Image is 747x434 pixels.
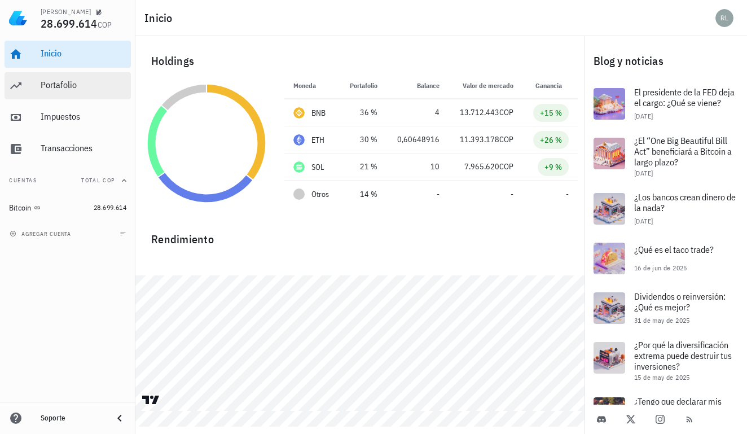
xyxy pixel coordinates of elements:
span: 28.699.614 [41,16,98,31]
th: Moneda [284,72,340,99]
a: ¿El “One Big Beautiful Bill Act” beneficiará a Bitcoin a largo plazo? [DATE] [585,129,747,184]
div: Impuestos [41,111,126,122]
a: Charting by TradingView [141,394,161,405]
a: ¿Qué es el taco trade? 16 de jun de 2025 [585,234,747,283]
span: Total COP [81,177,115,184]
span: ¿El “One Big Beautiful Bill Act” beneficiará a Bitcoin a largo plazo? [634,135,732,168]
span: 11.393.178 [460,134,499,144]
div: BNB [311,107,326,119]
h1: Inicio [144,9,177,27]
a: Dividendos o reinversión: ¿Qué es mejor? 31 de may de 2025 [585,283,747,333]
div: 14 % [349,188,377,200]
span: 16 de jun de 2025 [634,264,687,272]
div: +15 % [540,107,562,119]
th: Portafolio [340,72,386,99]
span: - [437,189,440,199]
span: [DATE] [634,112,653,120]
div: Bitcoin [9,203,32,213]
th: Valor de mercado [449,72,522,99]
span: 13.712.443 [460,107,499,117]
div: 10 [396,161,440,173]
span: 28.699.614 [94,203,126,212]
div: Holdings [142,43,578,79]
div: Soporte [41,414,104,423]
div: 21 % [349,161,377,173]
span: [DATE] [634,169,653,177]
div: Blog y noticias [585,43,747,79]
span: ¿Qué es el taco trade? [634,244,714,255]
div: avatar [715,9,733,27]
div: Transacciones [41,143,126,154]
span: agregar cuenta [12,230,71,238]
a: El presidente de la FED deja el cargo: ¿Qué se viene? [DATE] [585,79,747,129]
div: BNB-icon [293,107,305,119]
div: +26 % [540,134,562,146]
span: Ganancia [535,81,569,90]
span: COP [499,161,513,172]
div: SOL-icon [293,161,305,173]
a: Transacciones [5,135,131,163]
div: ETH-icon [293,134,305,146]
div: 0,60648916 [396,134,440,146]
a: Inicio [5,41,131,68]
span: [DATE] [634,217,653,225]
button: CuentasTotal COP [5,167,131,194]
span: ¿Los bancos crean dinero de la nada? [634,191,736,213]
th: Balance [386,72,449,99]
div: 4 [396,107,440,119]
div: Portafolio [41,80,126,90]
a: Bitcoin 28.699.614 [5,194,131,221]
span: 7.965.620 [464,161,499,172]
div: Inicio [41,48,126,59]
span: ¿Por qué la diversificación extrema puede destruir tus inversiones? [634,339,732,372]
div: 36 % [349,107,377,119]
a: Portafolio [5,72,131,99]
span: COP [98,20,112,30]
div: SOL [311,161,324,173]
span: - [566,189,569,199]
div: +9 % [544,161,562,173]
span: COP [499,134,513,144]
img: LedgiFi [9,9,27,27]
span: - [511,189,513,199]
a: Impuestos [5,104,131,131]
a: ¿Los bancos crean dinero de la nada? [DATE] [585,184,747,234]
div: 30 % [349,134,377,146]
a: ¿Por qué la diversificación extrema puede destruir tus inversiones? 15 de may de 2025 [585,333,747,388]
span: El presidente de la FED deja el cargo: ¿Qué se viene? [634,86,735,108]
span: 15 de may de 2025 [634,373,690,382]
span: Otros [311,188,329,200]
div: [PERSON_NAME] [41,7,91,16]
span: Dividendos o reinversión: ¿Qué es mejor? [634,291,726,313]
span: 31 de may de 2025 [634,316,690,325]
span: COP [499,107,513,117]
div: Rendimiento [142,221,578,248]
button: agregar cuenta [7,228,76,239]
div: ETH [311,134,325,146]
